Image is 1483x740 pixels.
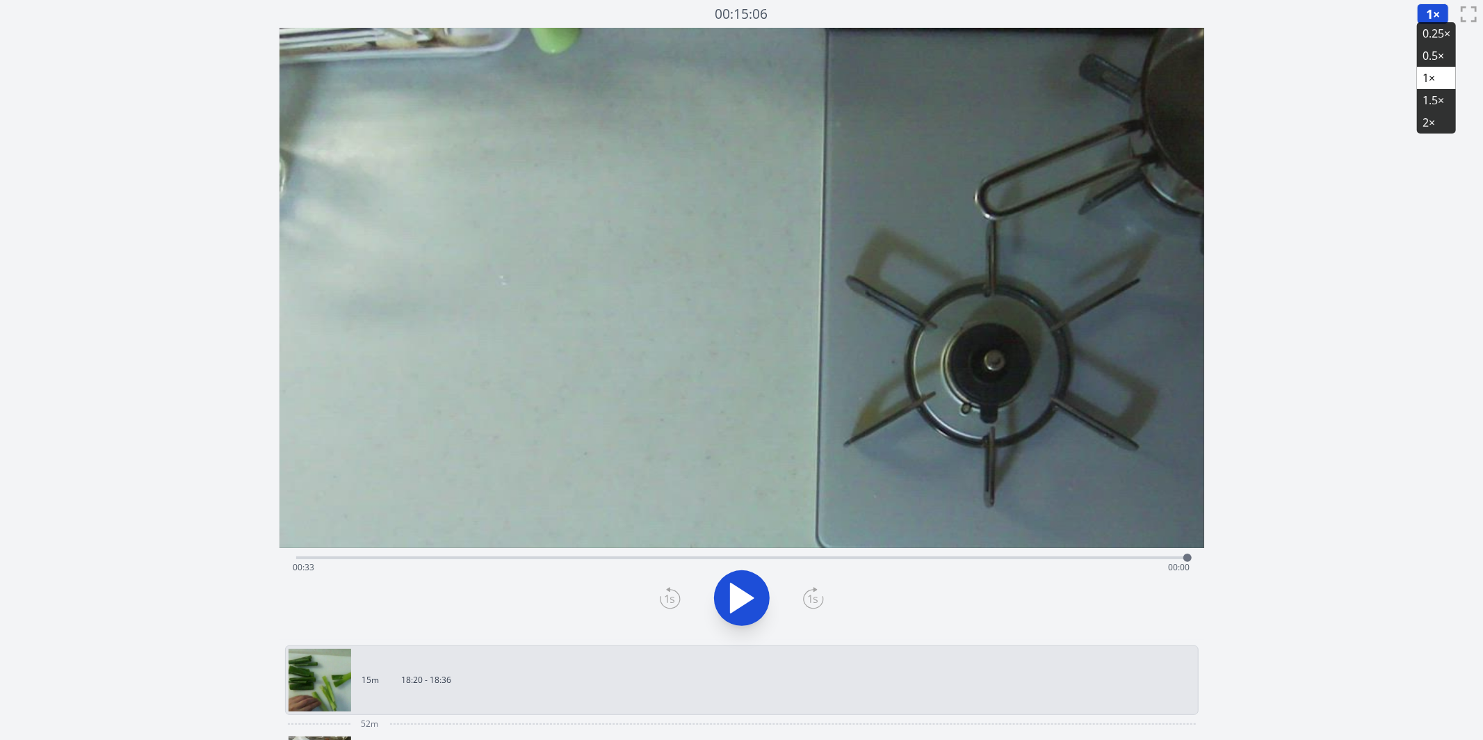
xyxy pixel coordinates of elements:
img: 250614092141_thumb.jpeg [289,649,351,711]
li: 0.5× [1417,45,1456,67]
span: 1 [1426,6,1433,22]
p: 15m [362,675,380,686]
li: 1.5× [1417,89,1456,111]
p: 18:20 - 18:36 [402,675,452,686]
span: 00:00 [1169,561,1190,573]
span: 52m [362,718,379,730]
a: 00:15:06 [715,4,768,24]
button: 1× [1417,3,1449,24]
li: 0.25× [1417,22,1456,45]
li: 1× [1417,67,1456,89]
li: 2× [1417,111,1456,134]
span: 00:33 [293,561,315,573]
